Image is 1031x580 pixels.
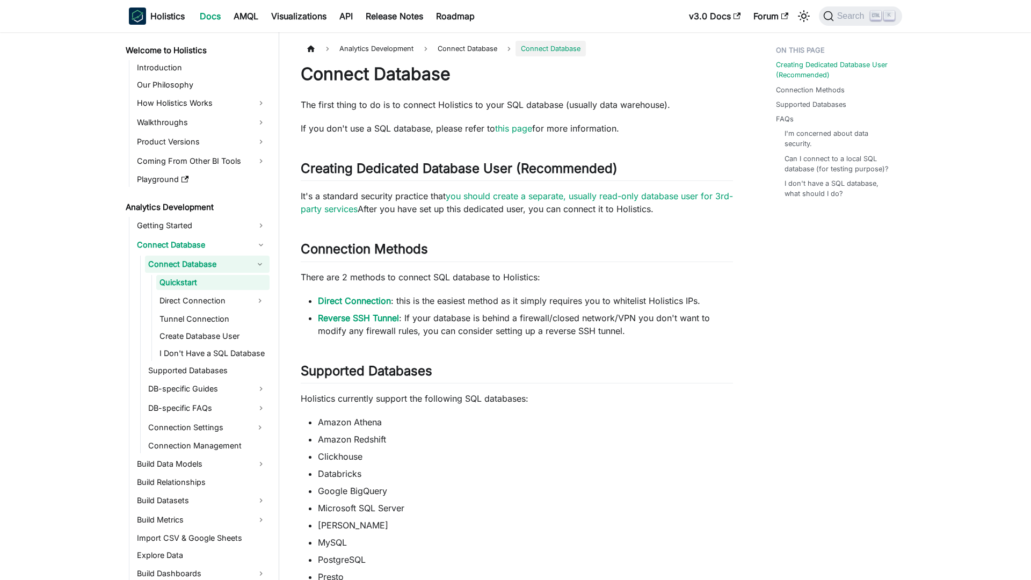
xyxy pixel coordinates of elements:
h2: Supported Databases [301,363,733,383]
span: Connect Database [515,41,586,56]
a: Reverse SSH Tunnel [318,313,399,323]
b: Holistics [150,10,185,23]
span: Search [834,11,871,21]
a: DB-specific Guides [145,380,270,397]
a: this page [495,123,532,134]
button: Expand sidebar category 'Connection Settings' [250,419,270,436]
a: Introduction [134,60,270,75]
li: Google BigQuery [318,484,733,497]
a: Home page [301,41,321,56]
a: Build Relationships [134,475,270,490]
a: you should create a separate, usually read-only database user for 3rd-party services [301,191,733,214]
a: Forum [747,8,795,25]
a: I'm concerned about data security. [785,128,891,149]
p: The first thing to do is to connect Holistics to your SQL database (usually data warehouse). [301,98,733,111]
li: Amazon Redshift [318,433,733,446]
li: Databricks [318,467,733,480]
a: Import CSV & Google Sheets [134,531,270,546]
button: Switch between dark and light mode (currently light mode) [795,8,812,25]
kbd: K [884,11,895,20]
li: PostgreSQL [318,553,733,566]
a: Connection Methods [776,85,845,95]
img: Holistics [129,8,146,25]
h2: Creating Dedicated Database User (Recommended) [301,161,733,181]
h2: Connection Methods [301,241,733,262]
button: Search (Ctrl+K) [819,6,902,26]
a: Our Philosophy [134,77,270,92]
li: [PERSON_NAME] [318,519,733,532]
a: API [333,8,359,25]
span: Connect Database [432,41,503,56]
a: v3.0 Docs [683,8,747,25]
a: Product Versions [134,133,270,150]
a: Analytics Development [122,200,270,215]
a: Build Datasets [134,492,270,509]
a: Direct Connection [156,292,250,309]
a: Quickstart [156,275,270,290]
p: There are 2 methods to connect SQL database to Holistics: [301,271,733,284]
a: Build Metrics [134,511,270,528]
a: Supported Databases [776,99,846,110]
li: Microsoft SQL Server [318,502,733,514]
a: FAQs [776,114,794,124]
a: Creating Dedicated Database User (Recommended) [776,60,896,80]
nav: Breadcrumbs [301,41,733,56]
a: Roadmap [430,8,481,25]
nav: Docs sidebar [118,32,279,580]
h1: Connect Database [301,63,733,85]
a: How Holistics Works [134,95,270,112]
li: MySQL [318,536,733,549]
a: HolisticsHolistics [129,8,185,25]
p: If you don't use a SQL database, please refer to for more information. [301,122,733,135]
a: AMQL [227,8,265,25]
a: I don't have a SQL database, what should I do? [785,178,891,199]
a: Tunnel Connection [156,311,270,327]
button: Expand sidebar category 'Direct Connection' [250,292,270,309]
li: Amazon Athena [318,416,733,429]
a: Coming From Other BI Tools [134,153,270,170]
a: Getting Started [134,217,270,234]
a: Build Data Models [134,455,270,473]
a: Supported Databases [145,363,270,378]
a: Connection Settings [145,419,250,436]
a: Visualizations [265,8,333,25]
li: : this is the easiest method as it simply requires you to whitelist Holistics IPs. [318,294,733,307]
a: Direct Connection [318,295,391,306]
span: Analytics Development [334,41,419,56]
a: Create Database User [156,329,270,344]
button: Collapse sidebar category 'Connect Database' [250,256,270,273]
a: Connect Database [134,236,270,253]
p: Holistics currently support the following SQL databases: [301,392,733,405]
a: Welcome to Holistics [122,43,270,58]
a: Release Notes [359,8,430,25]
a: Playground [134,172,270,187]
a: Explore Data [134,548,270,563]
p: It's a standard security practice that After you have set up this dedicated user, you can connect... [301,190,733,215]
a: Connection Management [145,438,270,453]
a: Docs [193,8,227,25]
li: Clickhouse [318,450,733,463]
a: Walkthroughs [134,114,270,131]
a: DB-specific FAQs [145,400,270,417]
a: Connect Database [145,256,250,273]
a: Can I connect to a local SQL database (for testing purpose)? [785,154,891,174]
a: I Don't Have a SQL Database [156,346,270,361]
li: : If your database is behind a firewall/closed network/VPN you don't want to modify any firewall ... [318,311,733,337]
